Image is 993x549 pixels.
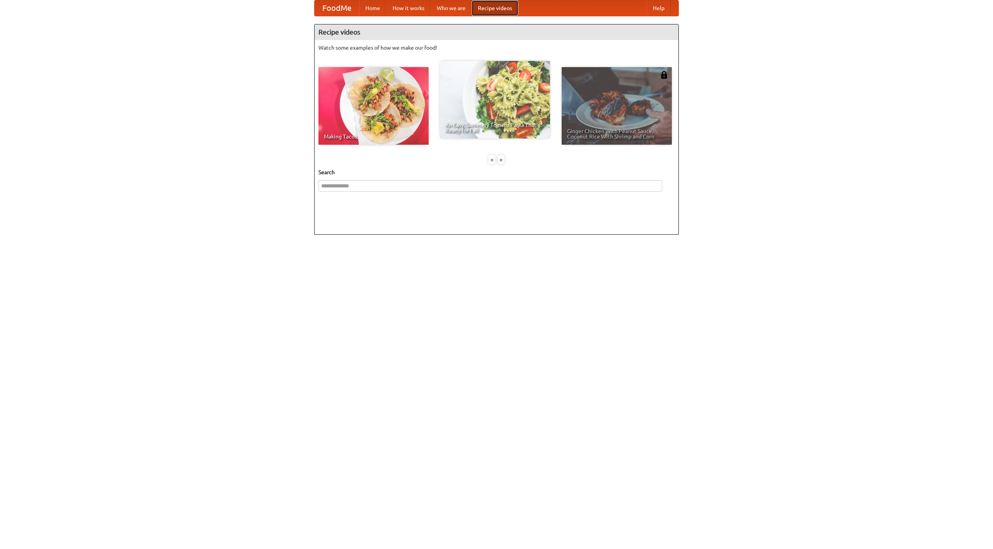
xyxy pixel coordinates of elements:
a: FoodMe [315,0,359,16]
a: How it works [386,0,431,16]
a: Recipe videos [472,0,518,16]
span: Making Tacos [324,134,423,139]
a: An Easy, Summery Tomato Pasta That's Ready for Fall [440,61,550,139]
a: Help [647,0,671,16]
p: Watch some examples of how we make our food! [318,44,675,52]
h4: Recipe videos [315,24,678,40]
div: « [488,155,495,165]
a: Making Tacos [318,67,429,145]
div: » [498,155,505,165]
h5: Search [318,168,675,176]
a: Home [359,0,386,16]
span: An Easy, Summery Tomato Pasta That's Ready for Fall [445,122,545,133]
img: 483408.png [660,71,668,79]
a: Who we are [431,0,472,16]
